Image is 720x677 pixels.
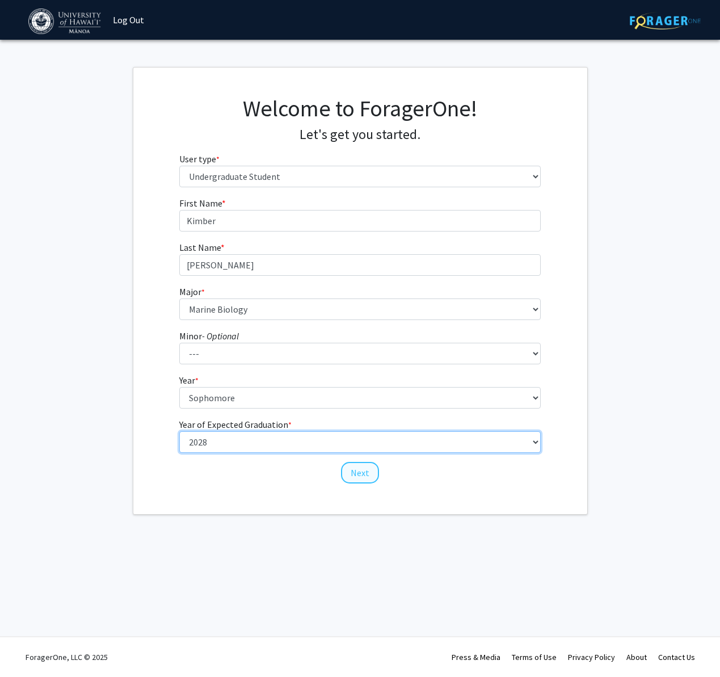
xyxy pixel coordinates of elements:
i: - Optional [202,330,239,342]
a: About [626,652,647,662]
label: Year [179,373,199,387]
label: Minor [179,329,239,343]
a: Press & Media [452,652,500,662]
label: User type [179,152,220,166]
span: Last Name [179,242,221,253]
iframe: Chat [9,626,48,668]
label: Major [179,285,205,298]
a: Privacy Policy [568,652,615,662]
img: ForagerOne Logo [630,12,701,30]
img: University of Hawaiʻi at Mānoa Logo [28,9,103,34]
h1: Welcome to ForagerOne! [179,95,541,122]
button: Next [341,462,379,483]
label: Year of Expected Graduation [179,418,292,431]
div: ForagerOne, LLC © 2025 [26,637,108,677]
a: Contact Us [658,652,695,662]
a: Terms of Use [512,652,557,662]
h4: Let's get you started. [179,127,541,143]
span: First Name [179,197,222,209]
